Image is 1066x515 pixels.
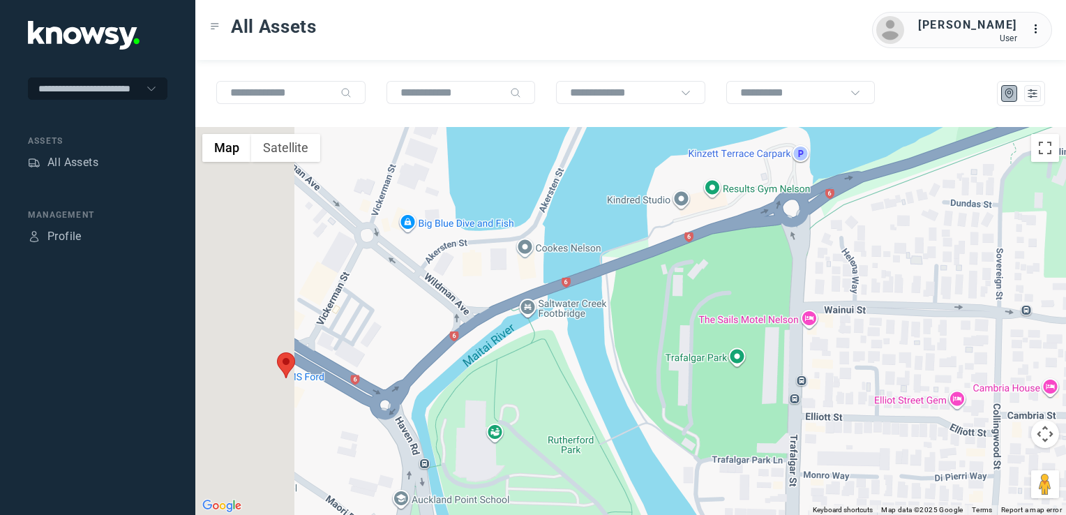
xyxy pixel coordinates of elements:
[202,134,251,162] button: Show street map
[47,228,82,245] div: Profile
[28,135,167,147] div: Assets
[28,209,167,221] div: Management
[1003,87,1016,100] div: Map
[1031,21,1048,40] div: :
[1026,87,1039,100] div: List
[876,16,904,44] img: avatar.png
[1031,470,1059,498] button: Drag Pegman onto the map to open Street View
[918,17,1017,33] div: [PERSON_NAME]
[199,497,245,515] a: Open this area in Google Maps (opens a new window)
[47,154,98,171] div: All Assets
[28,228,82,245] a: ProfileProfile
[510,87,521,98] div: Search
[881,506,963,514] span: Map data ©2025 Google
[28,154,98,171] a: AssetsAll Assets
[972,506,993,514] a: Terms (opens in new tab)
[28,21,140,50] img: Application Logo
[813,505,873,515] button: Keyboard shortcuts
[28,230,40,243] div: Profile
[251,134,320,162] button: Show satellite imagery
[199,497,245,515] img: Google
[1031,420,1059,448] button: Map camera controls
[340,87,352,98] div: Search
[1032,24,1046,34] tspan: ...
[1001,506,1062,514] a: Report a map error
[28,156,40,169] div: Assets
[231,14,317,39] span: All Assets
[210,22,220,31] div: Toggle Menu
[1031,134,1059,162] button: Toggle fullscreen view
[918,33,1017,43] div: User
[1031,21,1048,38] div: :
